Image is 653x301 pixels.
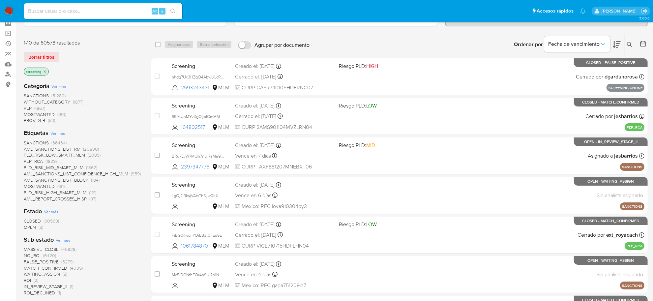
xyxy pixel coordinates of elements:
[641,8,648,15] a: Salir
[639,15,650,21] span: 3.163.0
[161,8,163,14] span: s
[537,8,574,15] span: Accesos rápidos
[152,8,158,14] span: Alt
[602,8,639,14] p: cesar.gonzalez@mercadolibre.com.mx
[580,8,586,14] a: Notificaciones
[24,7,182,15] input: Buscar usuario o caso...
[166,7,180,16] button: search-icon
